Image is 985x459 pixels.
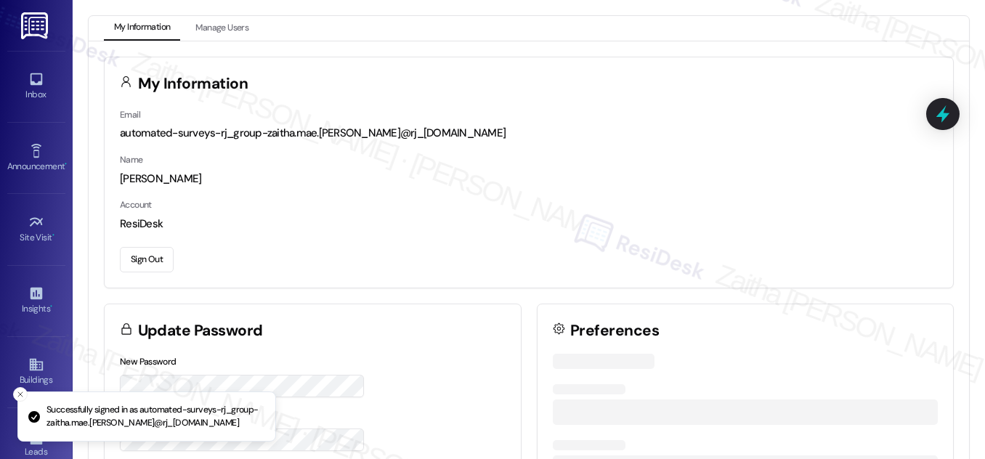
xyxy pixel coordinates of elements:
div: [PERSON_NAME] [120,171,938,187]
h3: Preferences [570,323,659,338]
label: Name [120,154,143,166]
span: • [50,301,52,312]
span: • [52,230,54,240]
button: Close toast [13,387,28,402]
a: Insights • [7,281,65,320]
div: ResiDesk [120,216,938,232]
img: ResiDesk Logo [21,12,51,39]
div: automated-surveys-rj_group-zaitha.mae.[PERSON_NAME]@rj_[DOMAIN_NAME] [120,126,938,141]
button: Sign Out [120,247,174,272]
label: New Password [120,356,177,367]
label: Email [120,109,140,121]
h3: My Information [138,76,248,92]
label: Account [120,199,152,211]
span: • [65,159,67,169]
button: Manage Users [185,16,259,41]
button: My Information [104,16,180,41]
a: Site Visit • [7,210,65,249]
a: Inbox [7,67,65,106]
a: Buildings [7,352,65,391]
h3: Update Password [138,323,263,338]
p: Successfully signed in as automated-surveys-rj_group-zaitha.mae.[PERSON_NAME]@rj_[DOMAIN_NAME] [46,404,264,429]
